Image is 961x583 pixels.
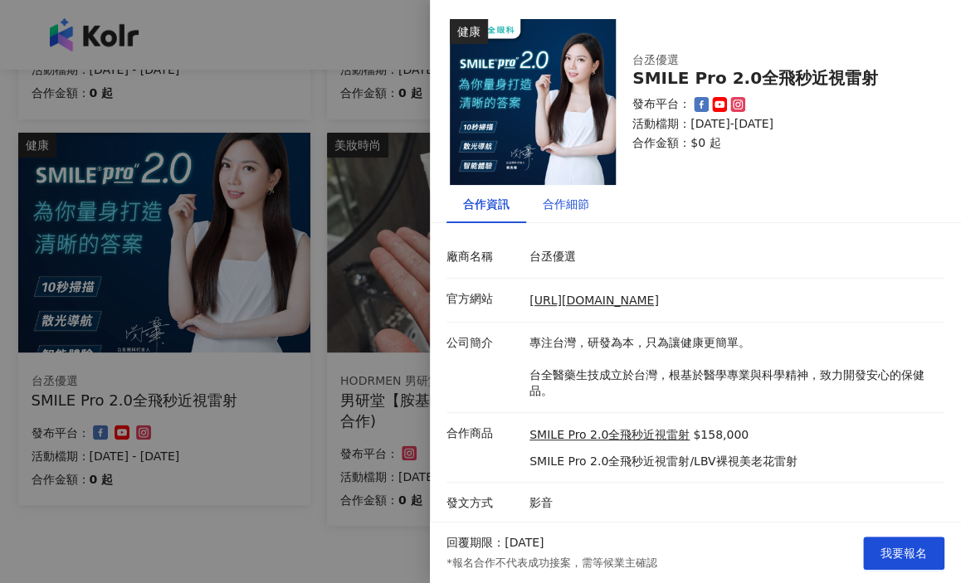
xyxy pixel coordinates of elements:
[632,52,924,69] div: 台丞優選
[529,454,797,470] p: SMILE Pro 2.0全飛秒近視雷射/LBV裸視美老花雷射
[632,69,924,88] div: SMILE Pro 2.0全飛秒近視雷射
[529,249,936,265] p: 台丞優選
[881,547,927,560] span: 我要報名
[529,427,690,444] a: SMILE Pro 2.0全飛秒近視雷射
[450,19,616,185] img: SMILE Pro 2.0全飛秒近視雷射
[529,335,936,400] p: 專注台灣，研發為本，只為讓健康更簡單。 台全醫藥生技成立於台灣，根基於醫學專業與科學精神，致力開發安心的保健品。
[529,294,659,307] a: [URL][DOMAIN_NAME]
[632,116,924,133] p: 活動檔期：[DATE]-[DATE]
[863,537,944,570] button: 我要報名
[463,195,510,213] div: 合作資訊
[446,495,521,512] p: 發文方式
[632,135,924,152] p: 合作金額： $0 起
[446,535,544,551] p: 回覆期限：[DATE]
[446,335,521,352] p: 公司簡介
[446,425,521,442] p: 合作商品
[632,96,690,113] p: 發布平台：
[450,19,488,44] div: 健康
[446,556,657,571] p: *報名合作不代表成功接案，需等候業主確認
[446,291,521,308] p: 官方網站
[693,427,749,444] p: $158,000
[529,495,936,512] p: 影音
[446,249,521,265] p: 廠商名稱
[543,195,589,213] div: 合作細節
